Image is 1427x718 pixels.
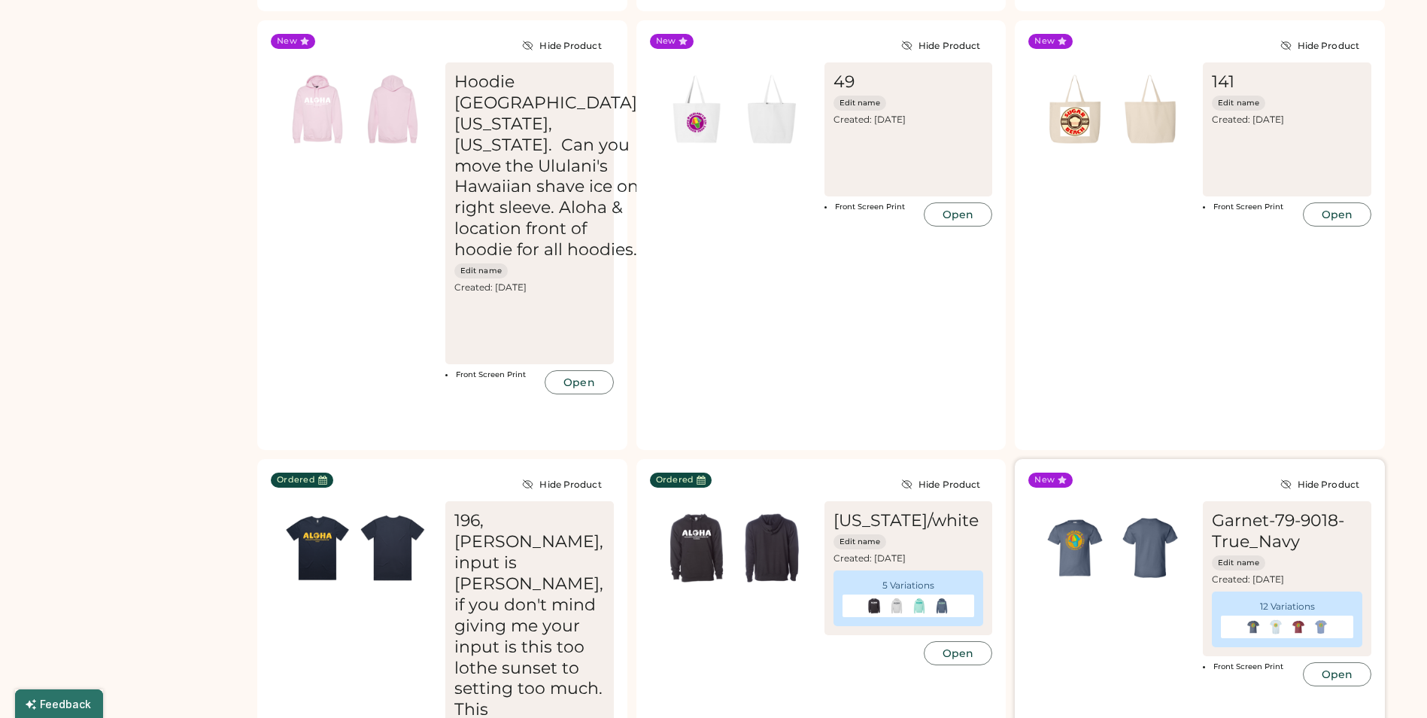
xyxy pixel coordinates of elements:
button: Open [1303,202,1371,227]
div: Ordered [277,474,315,486]
button: Hide Product [1268,34,1371,58]
button: Edit name [833,96,887,111]
button: Hide Product [889,34,992,58]
img: generate-image [1037,71,1113,147]
img: generate-image [659,71,734,147]
button: Hide Product [1268,473,1371,497]
img: generate-image [1268,619,1284,635]
img: generate-image [280,510,355,586]
button: Edit name [1212,555,1265,570]
img: generate-image [659,510,734,586]
img: generate-image [866,598,882,614]
li: Front Screen Print [1203,202,1298,211]
button: Open [1303,662,1371,686]
button: Open [924,202,992,227]
img: generate-image [1037,510,1113,586]
div: Created: [DATE] [1212,114,1362,126]
div: New [1034,35,1055,47]
li: Front Screen Print [1203,662,1298,671]
button: Hide Product [510,34,613,58]
li: Front Screen Print [824,202,919,211]
div: New [656,35,676,47]
div: Created: [DATE] [1212,573,1362,586]
button: Hide Product [889,473,992,497]
button: Open [545,370,613,394]
div: 12 Variations [1260,601,1315,613]
div: 141 [1212,71,1287,93]
button: Edit name [833,534,887,549]
img: generate-image [734,71,809,147]
div: 49 [833,71,909,93]
div: Hoodie [GEOGRAPHIC_DATA], [US_STATE], [US_STATE]. Can you move the Ululani's Hawaiian shave ice o... [454,71,641,260]
div: New [1034,474,1055,486]
div: New [277,35,297,47]
div: Garnet-79-9018-True_Navy [1212,510,1362,552]
button: Edit name [454,263,508,278]
img: generate-image [1113,510,1188,586]
img: generate-image [355,510,430,586]
button: Hide Product [510,473,613,497]
button: Open [924,641,992,665]
div: [US_STATE]/white [833,510,979,531]
img: generate-image [355,71,430,147]
img: generate-image [934,598,950,614]
li: Front Screen Print [445,370,540,379]
div: Created: [DATE] [833,114,984,126]
img: generate-image [280,71,355,147]
img: generate-image [1313,619,1329,635]
img: generate-image [911,598,928,614]
img: generate-image [734,510,809,586]
button: Last Order Date: [697,476,706,485]
button: Last Order Date: [318,476,327,485]
div: Ordered [656,474,694,486]
img: generate-image [1290,619,1307,635]
img: generate-image [888,598,905,614]
div: 5 Variations [882,580,934,592]
div: Created: [DATE] [454,281,605,294]
button: Edit name [1212,96,1265,111]
img: generate-image [1113,71,1188,147]
img: generate-image [1245,619,1262,635]
div: Created: [DATE] [833,552,984,564]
